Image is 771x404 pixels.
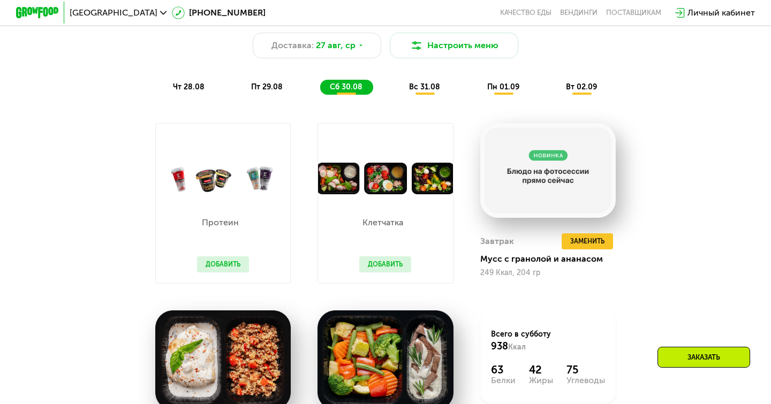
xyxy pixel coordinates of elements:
span: чт 28.08 [173,82,205,92]
a: Вендинги [560,9,598,17]
span: вс 31.08 [409,82,440,92]
span: пт 29.08 [251,82,283,92]
div: 42 [529,363,553,376]
a: Качество еды [500,9,551,17]
div: поставщикам [606,9,661,17]
button: Добавить [197,256,249,272]
span: Доставка: [271,39,314,52]
span: 938 [491,340,508,352]
span: Заменить [570,236,604,247]
span: [GEOGRAPHIC_DATA] [70,9,157,17]
div: 75 [566,363,605,376]
p: Клетчатка [359,218,406,227]
div: Всего в субботу [491,329,605,353]
div: Личный кабинет [687,6,755,19]
div: 63 [491,363,516,376]
button: Добавить [359,256,411,272]
span: сб 30.08 [330,82,362,92]
div: 249 Ккал, 204 гр [480,269,616,277]
span: Ккал [508,342,526,352]
button: Заменить [562,233,613,249]
span: пн 01.09 [487,82,519,92]
button: Настроить меню [390,33,518,58]
span: 27 авг, ср [316,39,356,52]
div: Мусс с гранолой и ананасом [480,254,624,264]
span: вт 02.09 [566,82,597,92]
div: Углеводы [566,376,605,385]
div: Завтрак [480,233,514,249]
div: Белки [491,376,516,385]
div: Заказать [657,347,750,368]
p: Протеин [197,218,244,227]
div: Жиры [529,376,553,385]
a: [PHONE_NUMBER] [172,6,266,19]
